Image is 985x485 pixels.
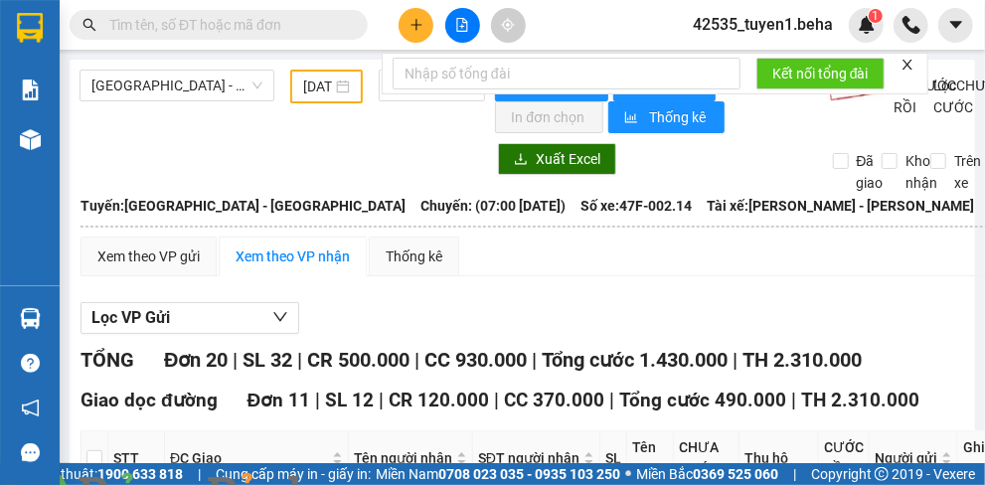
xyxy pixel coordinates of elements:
[901,58,914,72] span: close
[236,245,350,267] div: Xem theo VP nhận
[733,348,738,372] span: |
[514,152,528,168] span: download
[494,389,499,411] span: |
[410,18,423,32] span: plus
[81,389,218,411] span: Giao dọc đường
[20,80,41,100] img: solution-icon
[693,466,778,482] strong: 0369 525 060
[858,16,876,34] img: icon-new-feature
[97,245,200,267] div: Xem theo VP gửi
[609,389,614,411] span: |
[17,13,43,43] img: logo-vxr
[445,8,480,43] button: file-add
[243,348,292,372] span: SL 32
[91,71,262,100] span: Đắk Lắk - Phú Yên
[536,148,600,170] span: Xuất Excel
[81,198,406,214] b: Tuyến: [GEOGRAPHIC_DATA] - [GEOGRAPHIC_DATA]
[20,129,41,150] img: warehouse-icon
[491,8,526,43] button: aim
[619,389,786,411] span: Tổng cước 490.000
[849,150,892,194] span: Đã giao
[903,16,920,34] img: phone-icon
[624,110,641,126] span: bar-chart
[21,354,40,373] span: question-circle
[81,302,299,334] button: Lọc VP Gửi
[532,348,537,372] span: |
[608,101,725,133] button: bar-chartThống kê
[438,466,620,482] strong: 0708 023 035 - 0935 103 250
[495,101,603,133] button: In đơn chọn
[947,16,965,34] span: caret-down
[756,58,885,89] button: Kết nối tổng đài
[109,14,344,36] input: Tìm tên, số ĐT hoặc mã đơn
[21,443,40,462] span: message
[793,463,796,485] span: |
[501,18,515,32] span: aim
[498,143,616,175] button: downloadXuất Excel
[82,18,96,32] span: search
[272,309,288,325] span: down
[414,348,419,372] span: |
[303,76,331,97] input: 25/03/2025
[247,389,311,411] span: Đơn 11
[21,399,40,417] span: notification
[393,58,740,89] input: Nhập số tổng đài
[875,447,937,469] span: Người gửi
[376,463,620,485] span: Miền Nam
[801,389,919,411] span: TH 2.310.000
[20,308,41,329] img: warehouse-icon
[325,389,374,411] span: SL 12
[170,447,328,469] span: ĐC Giao
[478,447,579,469] span: SĐT người nhận
[386,245,442,267] div: Thống kê
[875,467,889,481] span: copyright
[420,195,566,217] span: Chuyến: (07:00 [DATE])
[307,348,410,372] span: CR 500.000
[772,63,869,84] span: Kết nối tổng đài
[791,389,796,411] span: |
[580,195,692,217] span: Số xe: 47F-002.14
[504,389,604,411] span: CC 370.000
[898,150,945,194] span: Kho nhận
[91,305,170,330] span: Lọc VP Gửi
[707,195,974,217] span: Tài xế: [PERSON_NAME] - [PERSON_NAME]
[649,106,709,128] span: Thống kê
[636,463,778,485] span: Miền Bắc
[677,12,849,37] span: 42535_tuyen1.beha
[938,8,973,43] button: caret-down
[354,447,452,469] span: Tên người nhận
[315,389,320,411] span: |
[872,9,879,23] span: 1
[297,348,302,372] span: |
[164,348,228,372] span: Đơn 20
[81,348,134,372] span: TỔNG
[625,470,631,478] span: ⚪️
[542,348,728,372] span: Tổng cước 1.430.000
[742,348,862,372] span: TH 2.310.000
[869,9,883,23] sup: 1
[389,389,489,411] span: CR 120.000
[233,348,238,372] span: |
[455,18,469,32] span: file-add
[399,8,433,43] button: plus
[379,389,384,411] span: |
[424,348,527,372] span: CC 930.000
